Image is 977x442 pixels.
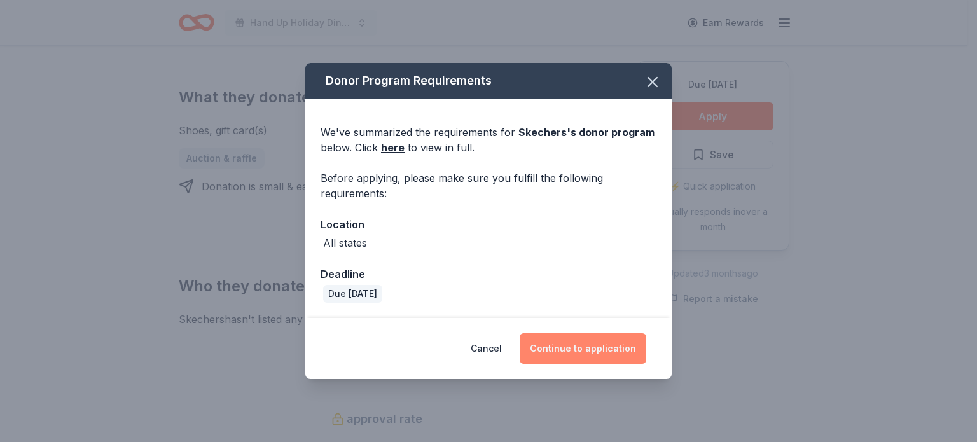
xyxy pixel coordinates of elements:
[381,140,405,155] a: here
[321,266,656,282] div: Deadline
[305,63,672,99] div: Donor Program Requirements
[518,126,655,139] span: Skechers 's donor program
[321,216,656,233] div: Location
[323,285,382,303] div: Due [DATE]
[323,235,367,251] div: All states
[520,333,646,364] button: Continue to application
[321,125,656,155] div: We've summarized the requirements for below. Click to view in full.
[471,333,502,364] button: Cancel
[321,170,656,201] div: Before applying, please make sure you fulfill the following requirements:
